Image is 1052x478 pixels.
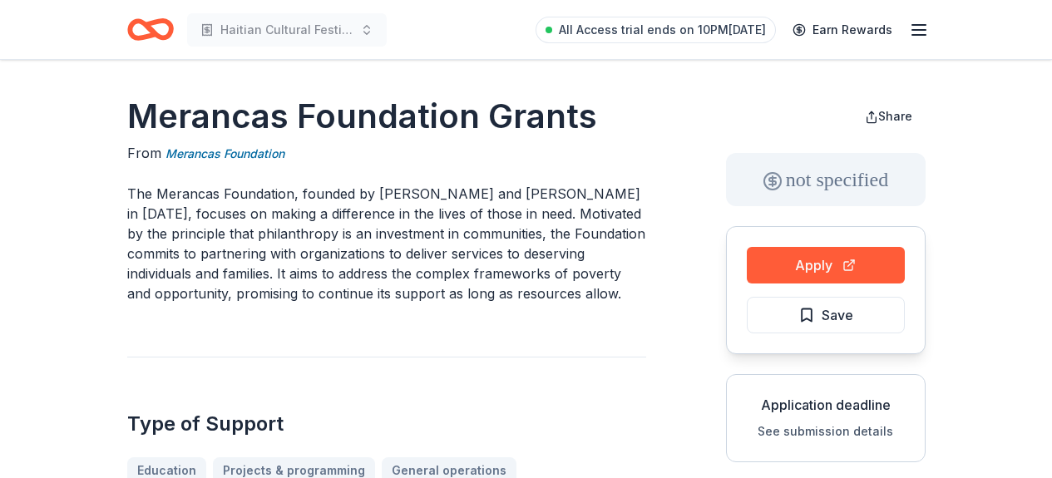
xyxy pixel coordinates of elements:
a: Home [127,10,174,49]
button: See submission details [758,421,893,441]
button: Save [747,297,905,333]
span: All Access trial ends on 10PM[DATE] [559,20,766,40]
span: Haitian Cultural Festival [220,20,353,40]
div: Application deadline [740,395,911,415]
p: The Merancas Foundation, founded by [PERSON_NAME] and [PERSON_NAME] in [DATE], focuses on making ... [127,184,646,303]
a: Earn Rewards [783,15,902,45]
button: Share [852,100,926,133]
h2: Type of Support [127,411,646,437]
h1: Merancas Foundation Grants [127,93,646,140]
a: All Access trial ends on 10PM[DATE] [536,17,776,43]
div: not specified [726,153,926,206]
div: From [127,143,646,164]
button: Haitian Cultural Festival [187,13,387,47]
span: Save [822,304,853,326]
button: Apply [747,247,905,283]
span: Share [878,109,912,123]
a: Merancas Foundation [165,144,284,164]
